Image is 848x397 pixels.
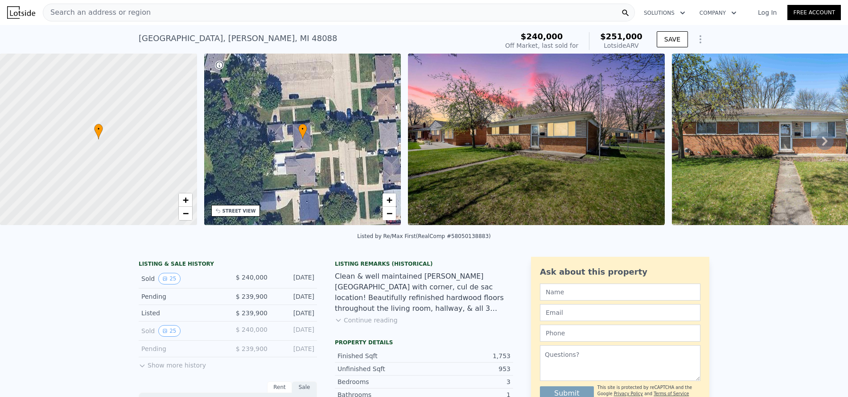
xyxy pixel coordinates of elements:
div: Finished Sqft [338,351,424,360]
button: View historical data [158,273,180,284]
div: Pending [141,292,221,301]
div: Rent [267,381,292,393]
a: Zoom out [179,207,192,220]
img: Lotside [7,6,35,19]
div: Off Market, last sold for [505,41,578,50]
a: Zoom out [383,207,396,220]
span: + [182,194,188,205]
div: Pending [141,344,221,353]
input: Email [540,304,700,321]
button: SAVE [657,31,688,47]
div: Property details [335,339,513,346]
div: [DATE] [275,292,314,301]
span: $ 239,900 [236,293,268,300]
input: Name [540,284,700,301]
div: Sold [141,325,221,337]
div: 953 [424,364,510,373]
div: Lotside ARV [600,41,642,50]
a: Zoom in [383,193,396,207]
span: + [387,194,392,205]
button: View historical data [158,325,180,337]
span: $251,000 [600,32,642,41]
a: Free Account [787,5,841,20]
span: $240,000 [521,32,563,41]
div: 1,753 [424,351,510,360]
img: Sale: 60842716 Parcel: 55102944 [408,54,665,225]
div: STREET VIEW [222,208,256,214]
div: Listed [141,309,221,318]
span: − [182,208,188,219]
span: • [298,125,307,133]
div: Listing Remarks (Historical) [335,260,513,267]
div: [DATE] [275,325,314,337]
div: 3 [424,377,510,386]
span: − [387,208,392,219]
span: $ 239,900 [236,309,268,317]
div: Clean & well maintained [PERSON_NAME][GEOGRAPHIC_DATA] with corner, cul de sac location! Beautifu... [335,271,513,314]
div: LISTING & SALE HISTORY [139,260,317,269]
div: Sold [141,273,221,284]
div: Bedrooms [338,377,424,386]
div: [DATE] [275,344,314,353]
button: Show more history [139,357,206,370]
div: Ask about this property [540,266,700,278]
span: Search an address or region [43,7,151,18]
a: Log In [747,8,787,17]
input: Phone [540,325,700,342]
a: Zoom in [179,193,192,207]
span: $ 239,900 [236,345,268,352]
div: • [94,124,103,139]
button: Continue reading [335,316,398,325]
div: [DATE] [275,273,314,284]
span: $ 240,000 [236,274,268,281]
span: $ 240,000 [236,326,268,333]
div: • [298,124,307,139]
button: Solutions [637,5,692,21]
a: Terms of Service [654,391,689,396]
div: Listed by Re/Max First (RealComp #58050138883) [357,233,491,239]
div: [DATE] [275,309,314,318]
a: Privacy Policy [614,391,643,396]
button: Show Options [692,30,709,48]
div: [GEOGRAPHIC_DATA] , [PERSON_NAME] , MI 48088 [139,32,338,45]
button: Company [692,5,744,21]
div: Sale [292,381,317,393]
div: Unfinished Sqft [338,364,424,373]
span: • [94,125,103,133]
